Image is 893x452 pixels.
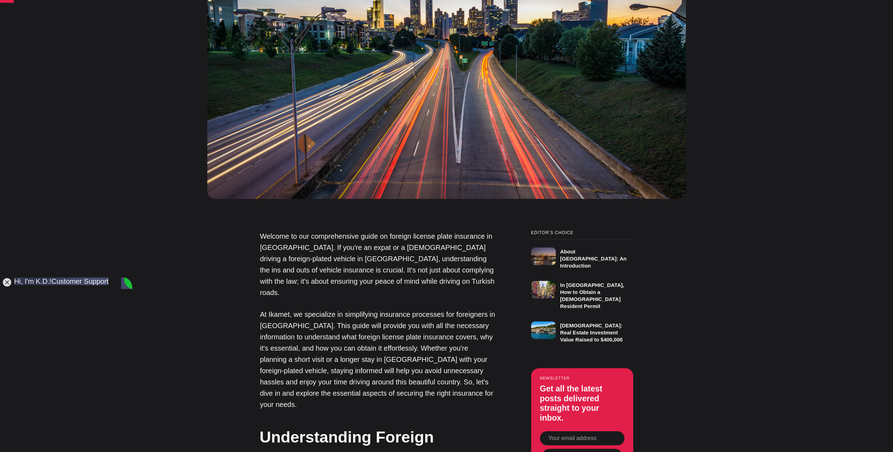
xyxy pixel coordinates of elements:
a: [DEMOGRAPHIC_DATA]: Real Estate Investment Value Raised to $400,000 [531,317,633,344]
small: Editor’s Choice [531,231,633,235]
a: About [GEOGRAPHIC_DATA]: An Introduction [531,239,633,270]
h3: [DEMOGRAPHIC_DATA]: Real Estate Investment Value Raised to $400,000 [560,322,623,343]
input: Your email address [540,431,624,445]
p: Welcome to our comprehensive guide on foreign license plate insurance in [GEOGRAPHIC_DATA]. If yo... [260,231,496,298]
a: In [GEOGRAPHIC_DATA], How to Obtain a [DEMOGRAPHIC_DATA] Resident Permit [531,276,633,310]
h3: In [GEOGRAPHIC_DATA], How to Obtain a [DEMOGRAPHIC_DATA] Resident Permit [560,282,624,309]
p: At Ikamet, we specialize in simplifying insurance processes for foreigners in [GEOGRAPHIC_DATA]. ... [260,309,496,410]
h3: About [GEOGRAPHIC_DATA]: An Introduction [560,249,627,269]
h3: Get all the latest posts delivered straight to your inbox. [540,384,624,423]
small: Newsletter [540,376,624,380]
